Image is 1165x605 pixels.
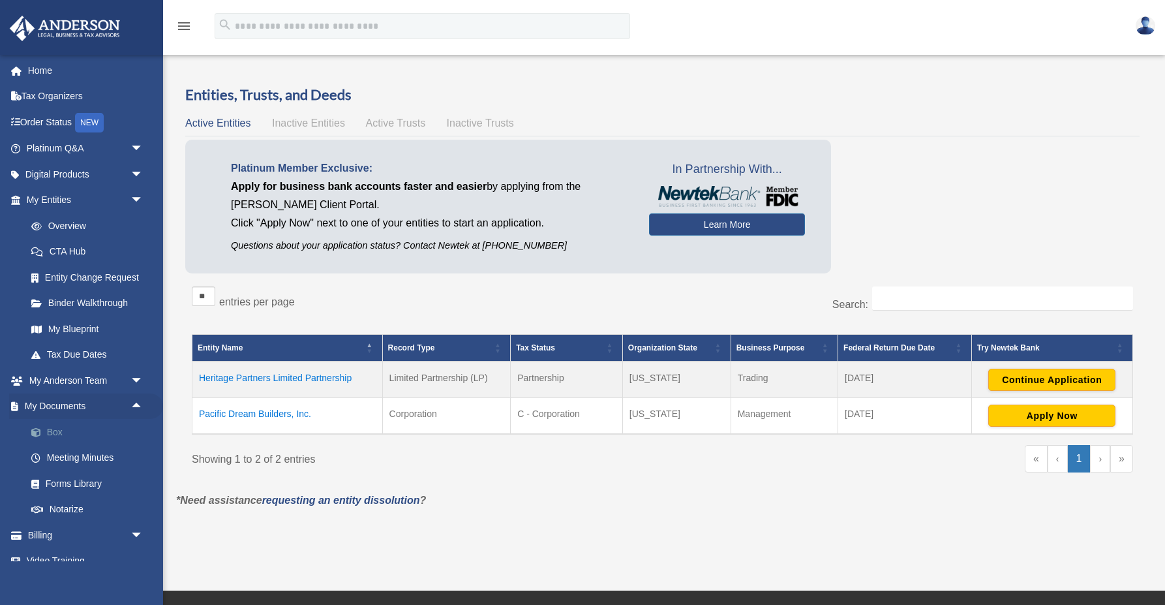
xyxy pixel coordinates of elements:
[988,369,1115,391] button: Continue Application
[192,398,383,435] td: Pacific Dream Builders, Inc.
[231,238,629,254] p: Questions about your application status? Contact Newtek at [PHONE_NUMBER]
[9,161,163,187] a: Digital Productsarrow_drop_down
[219,296,295,307] label: entries per page
[9,136,163,162] a: Platinum Q&Aarrow_drop_down
[649,159,805,180] span: In Partnership With...
[231,178,629,214] p: by applying from the [PERSON_NAME] Client Portal.
[511,335,623,362] th: Tax Status: Activate to sort
[130,522,157,549] span: arrow_drop_down
[9,522,163,548] a: Billingarrow_drop_down
[1110,445,1133,473] a: Last
[198,343,243,352] span: Entity Name
[511,362,623,398] td: Partnership
[622,362,731,398] td: [US_STATE]
[9,367,163,394] a: My Anderson Teamarrow_drop_down
[176,495,426,506] em: *Need assistance ?
[649,213,805,236] a: Learn More
[262,495,420,506] a: requesting an entity dissolution
[9,548,163,574] a: Video Training
[622,335,731,362] th: Organization State: Activate to sort
[838,335,972,362] th: Federal Return Due Date: Activate to sort
[9,57,163,84] a: Home
[988,405,1115,427] button: Apply Now
[832,299,868,310] label: Search:
[9,187,157,213] a: My Entitiesarrow_drop_down
[731,398,838,435] td: Management
[18,342,157,368] a: Tax Due Dates
[130,187,157,214] span: arrow_drop_down
[388,343,435,352] span: Record Type
[18,239,157,265] a: CTA Hub
[231,181,487,192] span: Apply for business bank accounts faster and easier
[130,136,157,163] span: arrow_drop_down
[6,16,124,41] img: Anderson Advisors Platinum Portal
[736,343,805,352] span: Business Purpose
[130,161,157,188] span: arrow_drop_down
[231,159,629,178] p: Platinum Member Exclusive:
[382,398,511,435] td: Corporation
[18,264,157,290] a: Entity Change Request
[192,362,383,398] td: Heritage Partners Limited Partnership
[185,85,1140,105] h3: Entities, Trusts, and Deeds
[130,394,157,420] span: arrow_drop_up
[843,343,935,352] span: Federal Return Due Date
[366,117,426,129] span: Active Trusts
[971,335,1132,362] th: Try Newtek Bank : Activate to sort
[628,343,697,352] span: Organization State
[192,445,653,469] div: Showing 1 to 2 of 2 entries
[18,445,163,471] a: Meeting Minutes
[731,335,838,362] th: Business Purpose: Activate to sort
[218,18,232,32] i: search
[18,213,150,239] a: Overview
[382,335,511,362] th: Record Type: Activate to sort
[18,497,163,523] a: Notarize
[622,398,731,435] td: [US_STATE]
[1136,16,1155,35] img: User Pic
[516,343,555,352] span: Tax Status
[176,23,192,34] a: menu
[511,398,623,435] td: C - Corporation
[18,290,157,317] a: Binder Walkthrough
[185,117,250,129] span: Active Entities
[1048,445,1068,473] a: Previous
[18,419,163,445] a: Box
[838,362,972,398] td: [DATE]
[130,367,157,394] span: arrow_drop_down
[272,117,345,129] span: Inactive Entities
[9,84,163,110] a: Tax Organizers
[9,394,163,420] a: My Documentsarrow_drop_up
[9,109,163,136] a: Order StatusNEW
[977,340,1113,356] div: Try Newtek Bank
[656,186,798,207] img: NewtekBankLogoSM.png
[1025,445,1048,473] a: First
[382,362,511,398] td: Limited Partnership (LP)
[75,113,104,132] div: NEW
[231,214,629,232] p: Click "Apply Now" next to one of your entities to start an application.
[18,471,163,497] a: Forms Library
[192,335,383,362] th: Entity Name: Activate to invert sorting
[731,362,838,398] td: Trading
[447,117,514,129] span: Inactive Trusts
[1090,445,1110,473] a: Next
[1068,445,1091,473] a: 1
[18,316,157,342] a: My Blueprint
[838,398,972,435] td: [DATE]
[176,18,192,34] i: menu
